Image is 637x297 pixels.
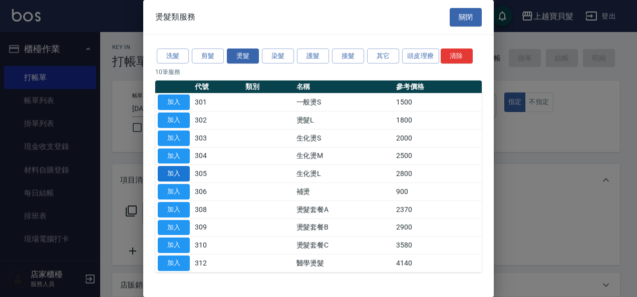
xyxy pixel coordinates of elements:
td: 2800 [394,165,482,183]
td: 生化燙M [294,147,394,165]
td: 生化燙S [294,129,394,147]
td: 1800 [394,111,482,129]
button: 染髮 [262,48,294,64]
td: 306 [192,183,243,201]
span: 燙髮類服務 [155,12,195,22]
th: 類別 [243,80,293,93]
button: 加入 [158,112,190,128]
td: 2000 [394,129,482,147]
td: 一般燙S [294,93,394,111]
td: 2500 [394,147,482,165]
td: 燙髮套餐A [294,200,394,218]
td: 900 [394,183,482,201]
td: 309 [192,218,243,236]
button: 加入 [158,237,190,253]
td: 燙髮套餐B [294,218,394,236]
td: 312 [192,254,243,272]
td: 305 [192,165,243,183]
button: 清除 [441,48,473,64]
button: 頭皮理療 [402,48,439,64]
button: 加入 [158,202,190,217]
button: 其它 [367,48,399,64]
button: 護髮 [297,48,329,64]
button: 剪髮 [192,48,224,64]
button: 加入 [158,94,190,110]
td: 310 [192,236,243,254]
td: 2370 [394,200,482,218]
td: 4140 [394,254,482,272]
td: 3580 [394,236,482,254]
td: 燙髮L [294,111,394,129]
td: 燙髮套餐C [294,236,394,254]
button: 加入 [158,255,190,271]
td: 301 [192,93,243,111]
button: 燙髮 [227,48,259,64]
button: 加入 [158,220,190,235]
td: 補燙 [294,183,394,201]
td: 303 [192,129,243,147]
td: 304 [192,147,243,165]
td: 醫學燙髮 [294,254,394,272]
button: 關閉 [450,8,482,26]
button: 加入 [158,130,190,146]
button: 洗髮 [157,48,189,64]
button: 接髮 [332,48,364,64]
td: 2900 [394,218,482,236]
td: 1500 [394,93,482,111]
th: 名稱 [294,80,394,93]
p: 10 筆服務 [155,67,482,76]
th: 代號 [192,80,243,93]
button: 加入 [158,148,190,164]
td: 302 [192,111,243,129]
button: 加入 [158,166,190,181]
th: 參考價格 [394,80,482,93]
td: 308 [192,200,243,218]
td: 生化燙L [294,165,394,183]
button: 加入 [158,184,190,199]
